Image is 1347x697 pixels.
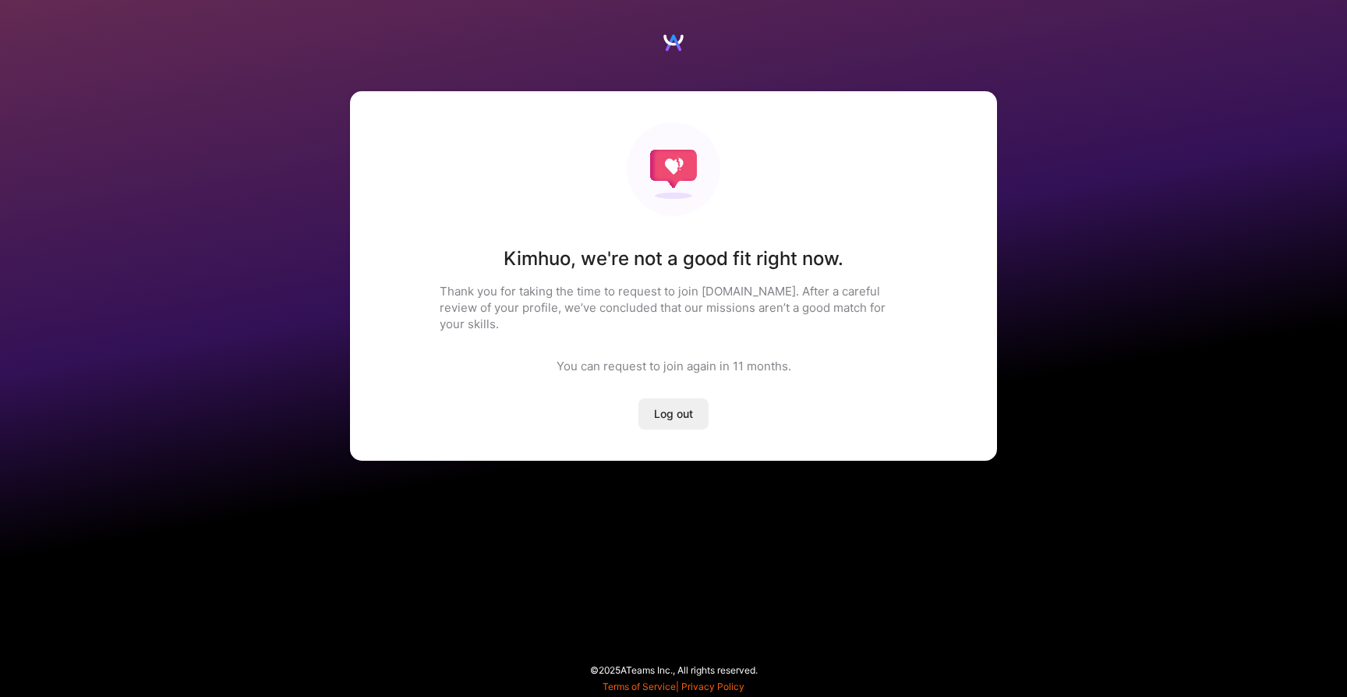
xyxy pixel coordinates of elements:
[638,398,709,430] button: Log out
[627,122,720,216] img: Not fit
[681,681,744,692] a: Privacy Policy
[662,31,685,55] img: Logo
[603,681,744,692] span: |
[504,247,843,271] h1: Kimhuo , we're not a good fit right now.
[557,358,791,374] div: You can request to join again in 11 months .
[603,681,676,692] a: Terms of Service
[440,283,907,332] p: Thank you for taking the time to request to join [DOMAIN_NAME]. After a careful review of your pr...
[654,406,693,422] span: Log out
